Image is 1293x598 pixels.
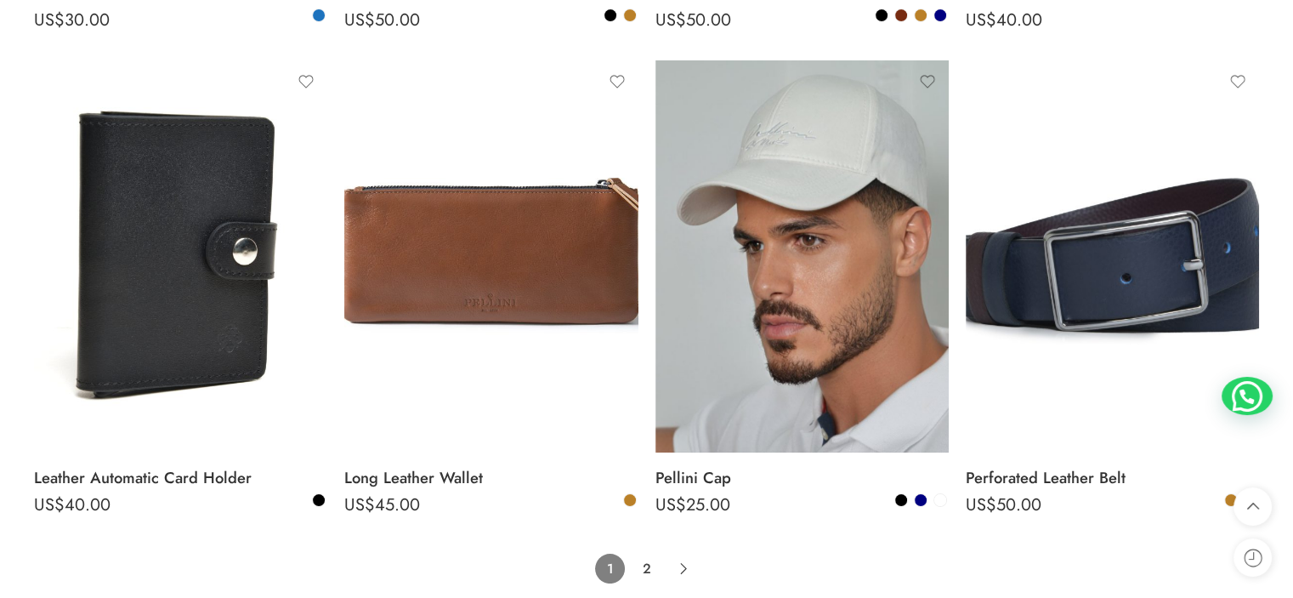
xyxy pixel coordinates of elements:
[344,493,420,517] bdi: 45.00
[34,493,111,517] bdi: 40.00
[34,493,65,517] span: US$
[913,8,928,23] a: Camel
[34,8,65,32] span: US$
[655,8,686,32] span: US$
[655,493,686,517] span: US$
[874,8,889,23] a: Black
[344,461,638,495] a: Long Leather Wallet
[893,8,909,23] a: Brown
[344,493,375,517] span: US$
[913,493,928,508] a: Navy
[34,554,1259,586] nav: Product Pagination
[933,8,948,23] a: Navy
[655,461,949,495] a: Pellini Cap
[311,493,326,508] a: Black
[622,8,638,23] a: Camel
[344,8,375,32] span: US$
[966,461,1259,495] a: Perforated Leather Belt
[34,461,327,495] a: Leather Automatic Card Holder
[1223,493,1239,508] a: Camel
[966,493,1041,517] bdi: 50.00
[632,554,661,584] a: Page 2
[966,8,996,32] span: US$
[966,8,1042,32] bdi: 40.00
[622,493,638,508] a: Camel
[655,493,730,517] bdi: 25.00
[603,8,618,23] a: Black
[595,554,625,584] span: Page 1
[893,493,909,508] a: Black
[933,493,948,508] a: White
[655,8,731,32] bdi: 50.00
[966,493,996,517] span: US$
[344,8,420,32] bdi: 50.00
[34,8,110,32] bdi: 30.00
[311,8,326,23] a: Blue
